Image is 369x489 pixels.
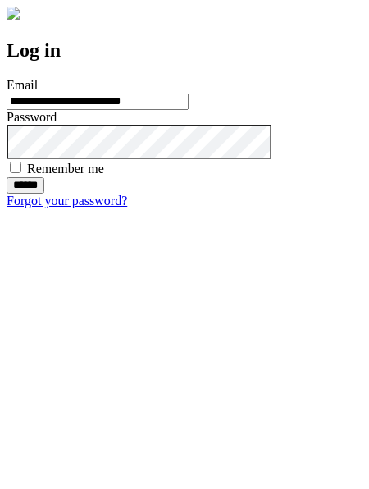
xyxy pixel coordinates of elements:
[7,7,20,20] img: logo-4e3dc11c47720685a147b03b5a06dd966a58ff35d612b21f08c02c0306f2b779.png
[7,194,127,208] a: Forgot your password?
[27,162,104,176] label: Remember me
[7,39,362,62] h2: Log in
[7,110,57,124] label: Password
[7,78,38,92] label: Email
